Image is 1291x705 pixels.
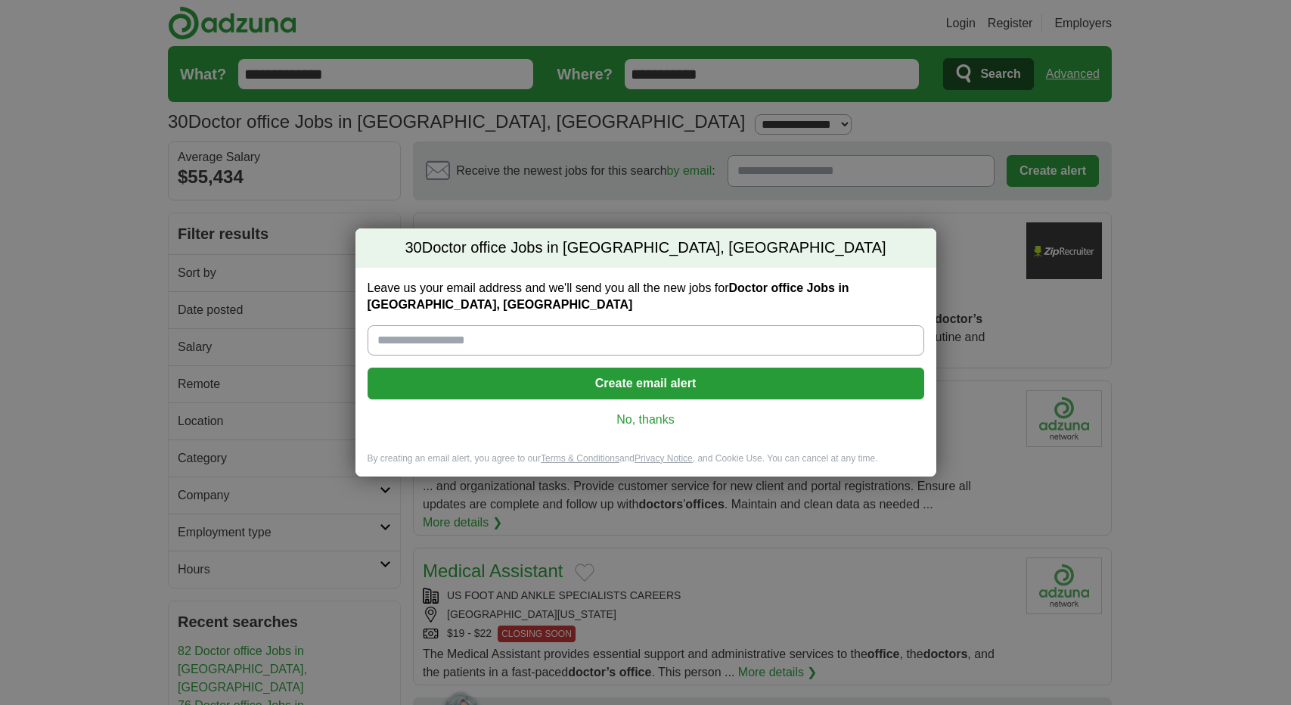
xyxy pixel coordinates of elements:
a: Privacy Notice [635,453,693,464]
a: Terms & Conditions [541,453,619,464]
a: No, thanks [380,412,912,428]
strong: Doctor office Jobs in [GEOGRAPHIC_DATA], [GEOGRAPHIC_DATA] [368,281,849,311]
button: Create email alert [368,368,924,399]
label: Leave us your email address and we'll send you all the new jobs for [368,280,924,313]
div: By creating an email alert, you agree to our and , and Cookie Use. You can cancel at any time. [355,452,936,477]
h2: Doctor office Jobs in [GEOGRAPHIC_DATA], [GEOGRAPHIC_DATA] [355,228,936,268]
span: 30 [405,238,421,259]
